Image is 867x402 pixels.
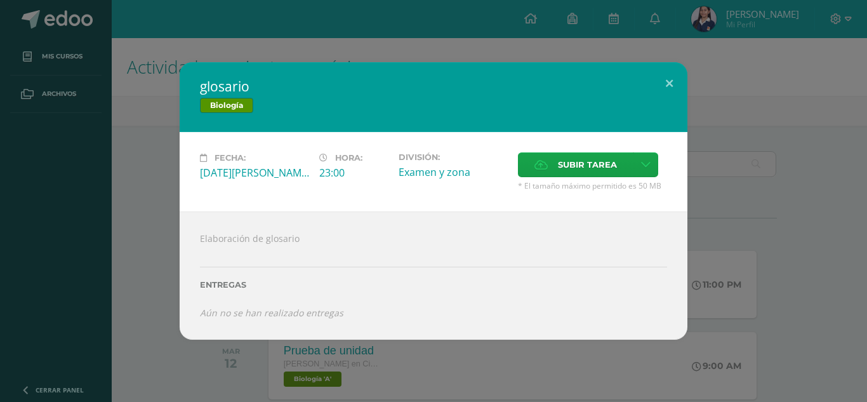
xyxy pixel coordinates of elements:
[180,211,687,340] div: Elaboración de glosario
[200,77,667,95] h2: glosario
[651,62,687,105] button: Close (Esc)
[335,153,362,163] span: Hora:
[518,180,667,191] span: * El tamaño máximo permitido es 50 MB
[200,280,667,290] label: Entregas
[200,166,309,180] div: [DATE][PERSON_NAME]
[200,307,343,319] i: Aún no se han realizado entregas
[200,98,253,113] span: Biología
[215,153,246,163] span: Fecha:
[399,152,508,162] label: División:
[558,153,617,177] span: Subir tarea
[399,165,508,179] div: Examen y zona
[319,166,388,180] div: 23:00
